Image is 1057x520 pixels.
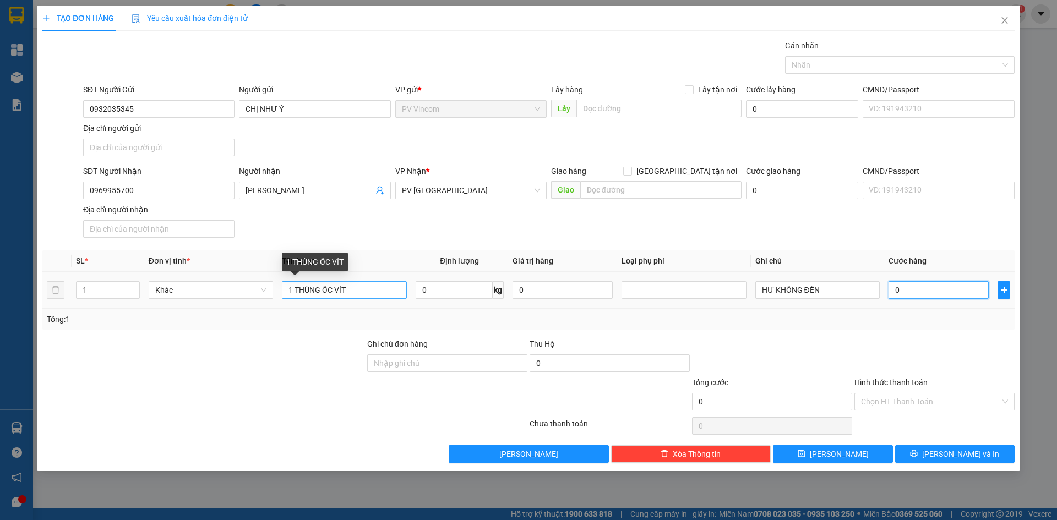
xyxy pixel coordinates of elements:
[375,186,384,195] span: user-add
[810,448,869,460] span: [PERSON_NAME]
[83,204,235,216] div: Địa chỉ người nhận
[402,182,540,199] span: PV Phước Đông
[661,450,668,458] span: delete
[155,282,266,298] span: Khác
[83,84,235,96] div: SĐT Người Gửi
[132,14,140,23] img: icon
[132,14,248,23] span: Yêu cầu xuất hóa đơn điện tử
[922,448,999,460] span: [PERSON_NAME] và In
[798,450,805,458] span: save
[632,165,742,177] span: [GEOGRAPHIC_DATA] tận nơi
[47,313,408,325] div: Tổng: 1
[367,340,428,348] label: Ghi chú đơn hàng
[673,448,721,460] span: Xóa Thông tin
[395,84,547,96] div: VP gửi
[42,14,50,22] span: plus
[239,165,390,177] div: Người nhận
[746,85,796,94] label: Cước lấy hàng
[239,84,390,96] div: Người gửi
[395,167,426,176] span: VP Nhận
[76,256,85,265] span: SL
[282,253,348,271] div: 1 THÙNG ỐC VÍT
[611,445,771,463] button: deleteXóa Thông tin
[42,14,114,23] span: TẠO ĐƠN HÀNG
[149,256,190,265] span: Đơn vị tính
[551,100,576,117] span: Lấy
[528,418,691,437] div: Chưa thanh toán
[83,139,235,156] input: Địa chỉ của người gửi
[998,281,1010,299] button: plus
[493,281,504,299] span: kg
[889,256,927,265] span: Cước hàng
[773,445,892,463] button: save[PERSON_NAME]
[83,122,235,134] div: Địa chỉ người gửi
[580,181,742,199] input: Dọc đường
[83,220,235,238] input: Địa chỉ của người nhận
[576,100,742,117] input: Dọc đường
[854,378,928,387] label: Hình thức thanh toán
[551,167,586,176] span: Giao hàng
[513,256,553,265] span: Giá trị hàng
[402,101,540,117] span: PV Vincom
[47,281,64,299] button: delete
[499,448,558,460] span: [PERSON_NAME]
[551,181,580,199] span: Giao
[989,6,1020,36] button: Close
[746,167,800,176] label: Cước giao hàng
[785,41,819,50] label: Gán nhãn
[863,165,1014,177] div: CMND/Passport
[755,281,880,299] input: Ghi Chú
[895,445,1015,463] button: printer[PERSON_NAME] và In
[282,281,406,299] input: VD: Bàn, Ghế
[83,165,235,177] div: SĐT Người Nhận
[910,450,918,458] span: printer
[1000,16,1009,25] span: close
[998,286,1009,294] span: plus
[440,256,479,265] span: Định lượng
[367,354,527,372] input: Ghi chú đơn hàng
[746,100,858,118] input: Cước lấy hàng
[751,250,884,272] th: Ghi chú
[746,182,858,199] input: Cước giao hàng
[863,84,1014,96] div: CMND/Passport
[694,84,742,96] span: Lấy tận nơi
[617,250,750,272] th: Loại phụ phí
[449,445,609,463] button: [PERSON_NAME]
[513,281,613,299] input: 0
[692,378,728,387] span: Tổng cước
[551,85,583,94] span: Lấy hàng
[530,340,555,348] span: Thu Hộ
